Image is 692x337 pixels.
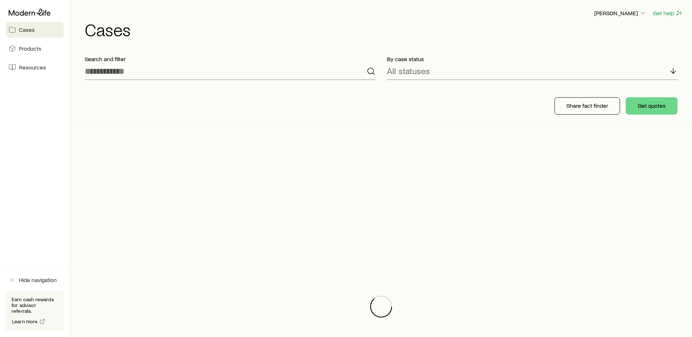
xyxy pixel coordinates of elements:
button: Share fact finder [554,97,620,115]
h1: Cases [85,21,683,38]
p: Search and filter [85,55,375,63]
button: Get help [653,9,683,17]
p: Earn cash rewards for advisor referrals. [12,297,58,314]
a: Products [6,40,64,56]
span: Learn more [12,319,38,324]
span: Products [19,45,41,52]
span: Hide navigation [19,276,57,283]
a: Resources [6,59,64,75]
p: By case status [387,55,678,63]
div: Earn cash rewards for advisor referrals.Learn more [6,291,64,331]
button: Hide navigation [6,272,64,288]
button: Get quotes [626,97,678,115]
span: Cases [19,26,35,33]
span: Resources [19,64,46,71]
button: [PERSON_NAME] [594,9,647,18]
a: Cases [6,22,64,38]
p: All statuses [387,66,430,76]
p: Share fact finder [566,102,608,109]
p: [PERSON_NAME] [594,9,646,17]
